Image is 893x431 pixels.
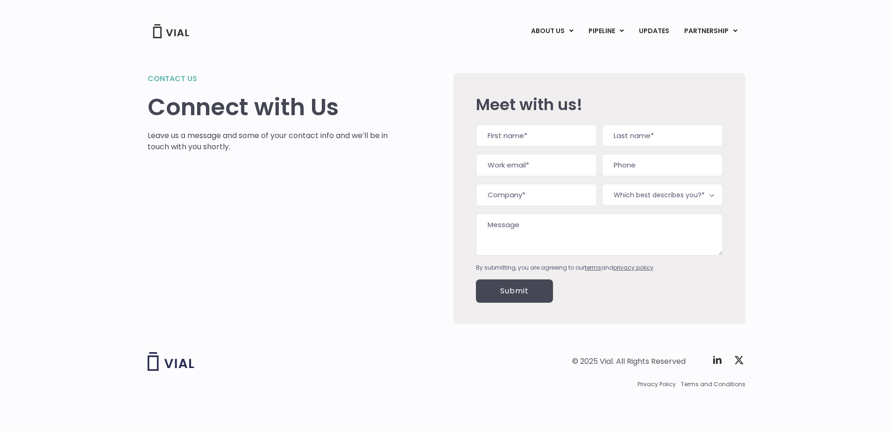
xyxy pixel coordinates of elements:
input: Work email* [476,154,597,176]
span: Which best describes you?* [602,184,723,206]
a: UPDATES [631,23,676,39]
a: Privacy Policy [638,380,676,389]
h2: Meet with us! [476,96,723,113]
input: Submit [476,279,553,303]
div: © 2025 Vial. All Rights Reserved [572,356,686,367]
h2: Contact us [148,73,388,84]
a: Terms and Conditions [681,380,745,389]
img: Vial logo wih "Vial" spelled out [148,352,194,371]
input: First name* [476,125,597,147]
input: Company* [476,184,597,206]
img: Vial Logo [152,24,190,38]
input: Last name* [602,125,723,147]
input: Phone [602,154,723,176]
div: By submitting, you are agreeing to our and [476,264,723,272]
h1: Connect with Us [148,94,388,121]
a: PARTNERSHIPMenu Toggle [677,23,745,39]
a: ABOUT USMenu Toggle [524,23,581,39]
a: terms [585,264,601,271]
a: PIPELINEMenu Toggle [581,23,631,39]
p: Leave us a message and some of your contact info and we’ll be in touch with you shortly. [148,130,388,153]
a: privacy policy [613,264,653,271]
